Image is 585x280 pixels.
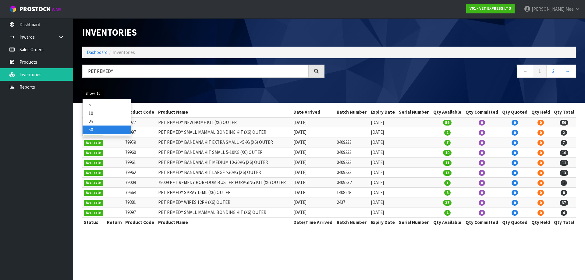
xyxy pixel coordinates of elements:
span: 0 [537,120,544,126]
a: 2 [546,65,560,78]
span: 10 [560,150,568,156]
td: 79977 [124,117,157,127]
span: 4 [444,210,451,216]
span: Inventories [113,49,135,55]
span: 4 [561,210,567,216]
span: [DATE] [371,159,384,165]
span: 0 [479,160,485,166]
strong: V01 - VET EXPRESS LTD [470,6,511,11]
a: 25 [83,117,131,126]
td: PET REMEDY BANDANA KIT MEDIUM 10-30KG (X6) OUTER [157,157,292,167]
span: 0 [537,130,544,136]
span: [DATE] [371,209,384,215]
span: [DATE] [371,179,384,185]
a: → [560,65,576,78]
span: Available [84,160,103,166]
span: 1 [561,180,567,186]
a: 50 [83,126,131,134]
th: Qty Held [530,218,552,227]
span: 0 [512,150,518,156]
td: [DATE] [292,207,335,218]
span: 0 [479,150,485,156]
span: 37 [443,200,452,206]
span: 0 [512,160,518,166]
td: 79962 [124,167,157,177]
span: 0 [537,200,544,206]
th: Status [82,218,105,227]
span: Mee [565,6,574,12]
td: [DATE] [292,187,335,197]
th: Qty Available [431,107,463,117]
td: 1408243 [335,187,369,197]
span: 0 [537,140,544,146]
span: Available [84,200,103,206]
td: 0409233 [335,147,369,158]
span: 0 [479,200,485,206]
span: 0 [537,180,544,186]
td: PET REMEDY SMALL MAMMAL BONDING KIT (X6) OUTER [157,207,292,218]
th: Qty Committed [463,218,500,227]
th: Product Name [157,218,292,227]
span: [DATE] [371,199,384,205]
span: ProStock [19,5,51,13]
td: PET REMEDY NEW HOME KIT (X6) OUTER [157,117,292,127]
img: cube-alt.png [9,5,17,13]
td: 79881 [124,197,157,207]
span: 0 [537,210,544,216]
a: 5 [83,101,131,109]
span: 1 [444,180,451,186]
span: 11 [443,160,452,166]
span: 0 [479,140,485,146]
span: 0 [537,170,544,176]
span: [DATE] [371,129,384,135]
span: [DATE] [371,190,384,195]
span: [DATE] [371,169,384,175]
th: Serial Number [397,107,431,117]
th: Serial Number [397,218,431,227]
td: 79959 [124,137,157,147]
td: 79009 PET REMEDY BOREDOM BUSTER FORAGING KIT (X6) OUTER [157,177,292,187]
th: Return [105,218,124,227]
td: [DATE] [292,177,335,187]
span: 0 [479,180,485,186]
a: 1 [533,65,547,78]
td: 0409233 [335,137,369,147]
td: 0409233 [335,157,369,167]
td: [DATE] [292,197,335,207]
button: Show: 10 [82,89,104,98]
a: ← [517,65,533,78]
th: Batch Number [335,218,369,227]
h1: Inventories [82,27,324,37]
span: 0 [479,120,485,126]
td: PET REMEDY BANDANA KIT LARGE >30KG (X6) OUTER [157,167,292,177]
td: 79097 [124,207,157,218]
td: [DATE] [292,167,335,177]
th: Expiry Date [369,218,397,227]
td: [DATE] [292,137,335,147]
span: 0 [512,200,518,206]
span: 0 [479,130,485,136]
span: 0 [537,190,544,196]
th: Date Arrived [292,107,335,117]
span: Available [84,190,103,196]
span: 0 [512,140,518,146]
td: 79664 [124,187,157,197]
span: 0 [512,190,518,196]
span: 0 [512,210,518,216]
span: Available [84,170,103,176]
td: [DATE] [292,117,335,127]
span: 7 [561,140,567,146]
span: 0 [479,170,485,176]
span: [DATE] [371,149,384,155]
span: 59 [560,120,568,126]
span: 13 [560,170,568,176]
th: Qty Committed [463,107,500,117]
span: [DATE] [371,119,384,125]
small: WMS [52,7,61,12]
a: 10 [83,109,131,117]
td: PET REMEDY SMALL MAMMAL BONDING KIT (X6) OUTER [157,127,292,137]
th: Batch Number [335,107,369,117]
span: 13 [443,170,452,176]
td: PET REMEDY BANDANA KIT SMALL 5-10KG (X6) OUTER [157,147,292,158]
th: Product Code [124,107,157,117]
